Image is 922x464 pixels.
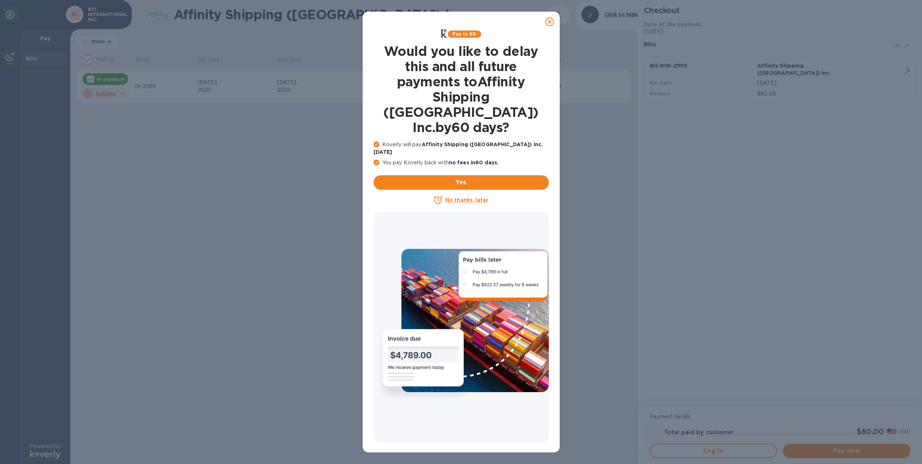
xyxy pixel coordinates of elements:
b: no fees in 60 days . [449,160,498,165]
p: Koverly will pay [374,141,549,156]
b: Pay in 60 [452,31,476,37]
u: No thanks, later [445,197,488,203]
h1: Would you like to delay this and all future payments to Affinity Shipping ([GEOGRAPHIC_DATA]) Inc... [374,44,549,135]
b: Affinity Shipping ([GEOGRAPHIC_DATA]) Inc. [DATE] [374,141,543,155]
button: Yes [374,175,549,190]
span: Yes [379,178,543,187]
p: You pay Koverly back with [374,159,549,167]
